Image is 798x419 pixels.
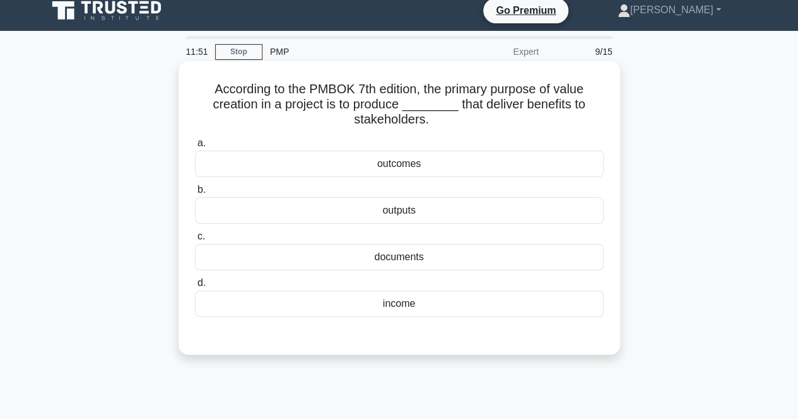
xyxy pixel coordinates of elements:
[488,3,563,18] a: Go Premium
[197,231,205,241] span: c.
[546,39,620,64] div: 9/15
[195,151,604,177] div: outcomes
[195,290,604,317] div: income
[194,81,605,128] h5: According to the PMBOK 7th edition, the primary purpose of value creation in a project is to prod...
[262,39,436,64] div: PMP
[197,137,206,148] span: a.
[436,39,546,64] div: Expert
[197,184,206,195] span: b.
[197,277,206,288] span: d.
[195,244,604,270] div: documents
[215,44,262,60] a: Stop
[179,39,215,64] div: 11:51
[195,197,604,224] div: outputs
